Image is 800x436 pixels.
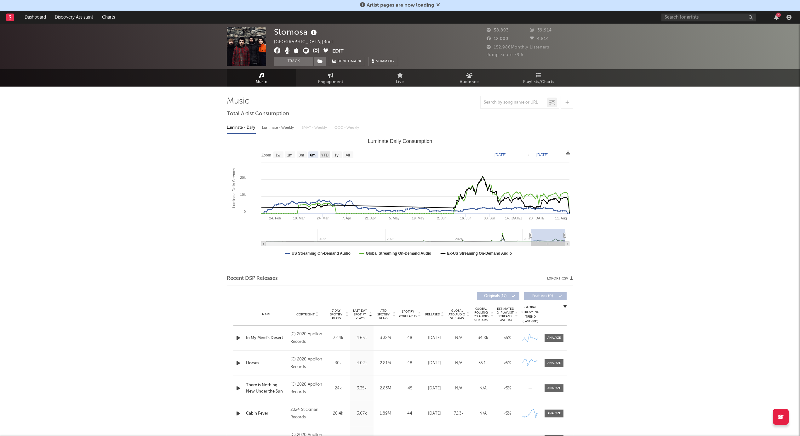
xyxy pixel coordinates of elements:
text: 14. [DATE] [505,216,522,220]
a: Horses [246,360,287,366]
div: 4.65k [351,335,372,341]
div: <5% [497,385,518,392]
div: Global Streaming Trend (Last 60D) [521,305,540,324]
text: [DATE] [494,153,506,157]
text: 0 [244,210,246,213]
div: 32.4k [328,335,348,341]
div: 72.3k [448,411,469,417]
span: Global ATD Audio Streams [448,309,466,320]
text: Zoom [261,153,271,157]
text: 5. May [389,216,400,220]
span: Engagement [318,78,343,86]
div: <5% [497,411,518,417]
text: 1w [276,153,281,157]
div: 3 [776,13,781,17]
text: 7. Apr [342,216,351,220]
div: Slomosa [274,27,318,37]
span: Dismiss [436,3,440,8]
span: Live [396,78,404,86]
div: 30k [328,360,348,366]
span: 7 Day Spotify Plays [328,309,345,320]
text: 24. Feb [269,216,281,220]
span: 12.000 [487,37,508,41]
div: 35.1k [472,360,494,366]
text: 16. Jun [460,216,471,220]
text: 1m [287,153,293,157]
span: Last Day Spotify Plays [351,309,368,320]
span: Jump Score: 79.5 [487,53,523,57]
div: 1.89M [375,411,396,417]
a: Music [227,69,296,87]
text: 2. Jun [437,216,447,220]
text: → [526,153,530,157]
div: Luminate - Daily [227,122,256,133]
div: (C) 2020 Apollon Records [290,381,325,396]
text: 20k [240,176,246,179]
div: [DATE] [424,335,445,341]
span: ATD Spotify Plays [375,309,392,320]
div: N/A [472,385,494,392]
span: Spotify Popularity [399,309,417,319]
div: 2024 Stickman Records [290,406,325,421]
div: 4.02k [351,360,372,366]
button: Features(0) [524,292,567,300]
div: N/A [448,335,469,341]
text: 10k [240,193,246,196]
text: 30. Jun [484,216,495,220]
div: (C) 2020 Apollon Records [290,331,325,346]
span: Total Artist Consumption [227,110,289,118]
div: 34.8k [472,335,494,341]
span: Audience [460,78,479,86]
text: 24. Mar [317,216,329,220]
a: Cabin Fever [246,411,287,417]
a: Live [365,69,435,87]
div: [GEOGRAPHIC_DATA] | Rock [274,38,341,46]
div: [DATE] [424,385,445,392]
div: Luminate - Weekly [262,122,295,133]
text: 3m [299,153,304,157]
span: Music [256,78,267,86]
button: Export CSV [547,277,573,280]
text: All [346,153,350,157]
span: Copyright [296,313,315,316]
text: Global Streaming On-Demand Audio [366,251,431,256]
div: N/A [448,360,469,366]
button: Originals(17) [477,292,519,300]
div: 48 [399,335,421,341]
svg: Luminate Daily Consumption [227,136,573,262]
text: 28. [DATE] [529,216,546,220]
div: 3.35k [351,385,372,392]
a: Playlists/Charts [504,69,573,87]
a: Discovery Assistant [50,11,98,24]
span: 4.814 [530,37,549,41]
div: 44 [399,411,421,417]
button: 3 [774,15,779,20]
text: [DATE] [536,153,548,157]
button: Track [274,57,313,66]
span: Global Rolling 7D Audio Streams [472,307,490,322]
span: Originals ( 17 ) [481,294,510,298]
a: Charts [98,11,119,24]
span: Artist pages are now loading [367,3,434,8]
div: In My Mind's Desert [246,335,287,341]
text: US Streaming On-Demand Audio [292,251,351,256]
span: Summary [376,60,395,63]
div: 2.81M [375,360,396,366]
div: <5% [497,360,518,366]
div: 26.4k [328,411,348,417]
div: 2.83M [375,385,396,392]
text: 10. Mar [293,216,305,220]
text: 6m [310,153,316,157]
text: 11. Aug [555,216,567,220]
span: Playlists/Charts [523,78,554,86]
div: 3.32M [375,335,396,341]
button: Edit [332,48,344,55]
button: Summary [368,57,398,66]
text: YTD [321,153,329,157]
text: Luminate Daily Consumption [368,139,432,144]
div: N/A [448,385,469,392]
a: There is Nothing New Under the Sun [246,382,287,394]
text: 1y [334,153,339,157]
span: Recent DSP Releases [227,275,278,282]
